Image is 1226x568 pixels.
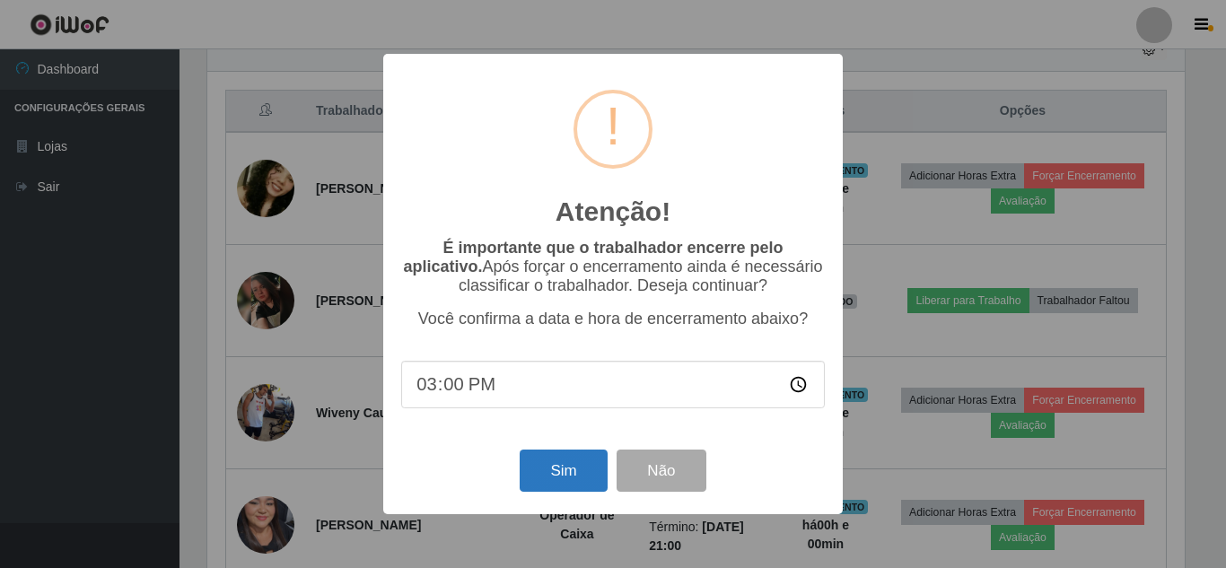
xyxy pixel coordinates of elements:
[401,310,825,328] p: Você confirma a data e hora de encerramento abaixo?
[617,450,705,492] button: Não
[556,196,670,228] h2: Atenção!
[401,239,825,295] p: Após forçar o encerramento ainda é necessário classificar o trabalhador. Deseja continuar?
[520,450,607,492] button: Sim
[403,239,783,275] b: É importante que o trabalhador encerre pelo aplicativo.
